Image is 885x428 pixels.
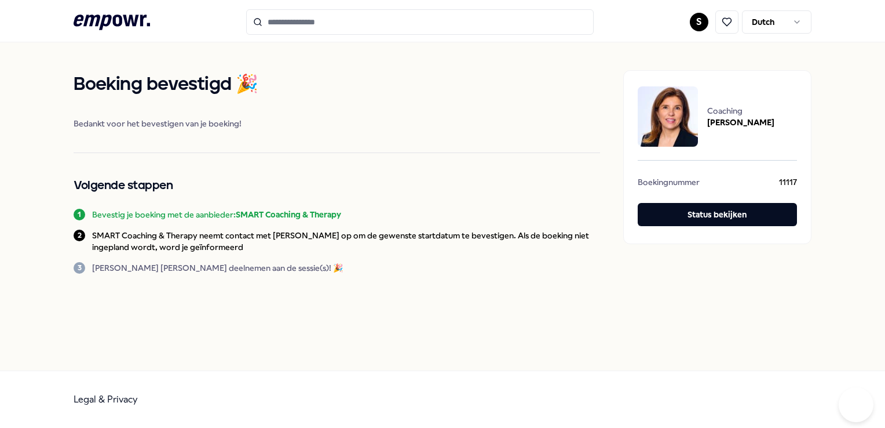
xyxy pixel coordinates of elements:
span: Bedankt voor het bevestigen van je boeking! [74,118,599,129]
p: Bevestig je boeking met de aanbieder: [92,209,341,220]
input: Search for products, categories or subcategories [246,9,594,35]
span: Coaching [707,105,774,117]
span: [PERSON_NAME] [707,117,774,128]
button: Status bekijken [638,203,797,226]
div: 1 [74,209,85,220]
h2: Volgende stappen [74,176,599,195]
span: Boekingnummer [638,176,700,191]
img: package image [638,86,698,147]
span: 11117 [779,176,797,191]
b: SMART Coaching & Therapy [236,210,341,219]
a: Legal & Privacy [74,394,138,405]
iframe: Help Scout Beacon - Open [839,387,873,422]
div: 3 [74,262,85,274]
a: Status bekijken [638,203,797,230]
button: S [690,13,708,31]
p: [PERSON_NAME] [PERSON_NAME] deelnemen aan de sessie(s)! 🎉 [92,262,343,274]
div: 2 [74,230,85,241]
p: SMART Coaching & Therapy neemt contact met [PERSON_NAME] op om de gewenste startdatum te bevestig... [92,230,599,253]
h1: Boeking bevestigd 🎉 [74,70,599,99]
